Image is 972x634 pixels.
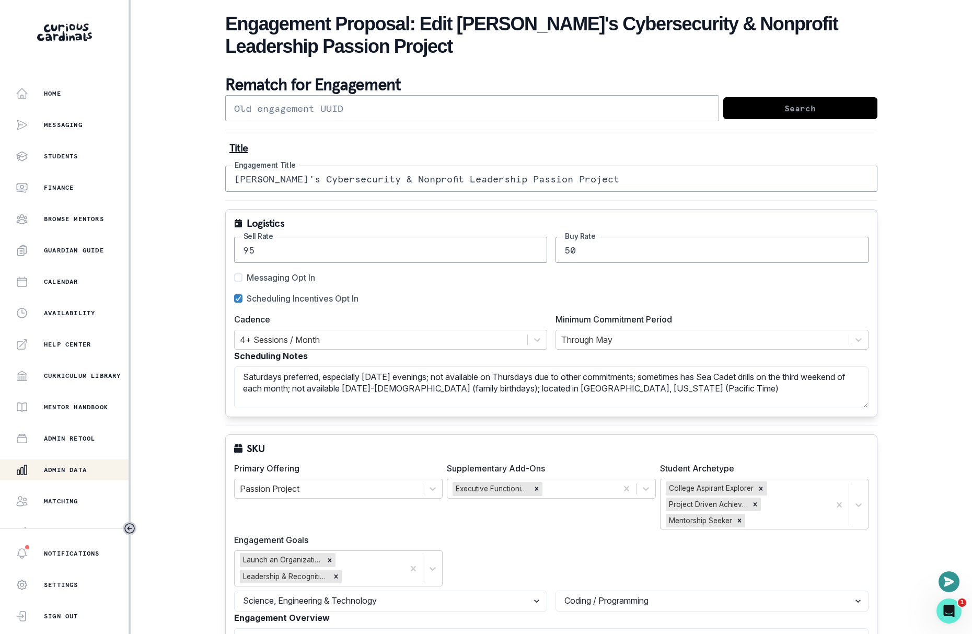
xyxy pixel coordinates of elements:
[234,612,862,624] label: Engagement Overview
[958,598,966,607] span: 1
[324,553,335,567] div: Remove Launch an Organization
[734,514,745,527] div: Remove Mentorship Seeker
[234,534,436,546] label: Engagement Goals
[330,570,342,583] div: Remove Leadership & Recognition
[240,553,324,567] div: Launch an Organization
[44,89,61,98] p: Home
[37,24,92,41] img: Curious Cardinals Logo
[531,482,542,495] div: Remove Executive Functioning
[666,498,749,511] div: Project Driven Achiever
[749,498,761,511] div: Remove Project Driven Achiever
[234,462,436,475] label: Primary Offering
[225,13,877,57] h2: Engagement Proposal: Edit [PERSON_NAME]'s Cybersecurity & Nonprofit Leadership Passion Project
[44,434,95,443] p: Admin Retool
[44,549,100,558] p: Notifications
[247,443,265,454] p: SKU
[225,95,719,121] input: Old engagement UUID
[44,278,78,286] p: Calendar
[44,152,78,160] p: Students
[44,121,83,129] p: Messaging
[247,271,315,284] span: Messaging Opt In
[44,246,104,255] p: Guardian Guide
[44,215,104,223] p: Browse Mentors
[666,514,734,527] div: Mentorship Seeker
[44,372,121,380] p: Curriculum Library
[44,309,95,317] p: Availability
[44,612,78,620] p: Sign Out
[44,403,108,411] p: Mentor Handbook
[660,462,862,475] label: Student Archetype
[44,497,78,505] p: Matching
[723,97,878,119] button: Search
[234,313,541,326] label: Cadence
[234,366,869,408] textarea: Saturdays preferred, especially [DATE] evenings; not available on Thursdays due to other commitme...
[453,482,531,495] div: Executive Functioning
[44,183,74,192] p: Finance
[556,313,862,326] label: Minimum Commitment Period
[755,481,767,495] div: Remove College Aspirant Explorer
[247,292,358,305] span: Scheduling Incentives Opt In
[666,481,755,495] div: College Aspirant Explorer
[234,350,862,362] label: Scheduling Notes
[247,218,284,228] p: Logistics
[936,598,962,624] iframe: Intercom live chat
[123,522,136,535] button: Toggle sidebar
[44,581,78,589] p: Settings
[240,570,330,583] div: Leadership & Recognition
[229,143,873,153] p: Title
[939,571,959,592] button: Open or close messaging widget
[44,340,91,349] p: Help Center
[44,466,87,474] p: Admin Data
[447,462,649,475] label: Supplementary Add-Ons
[225,74,877,95] p: Rematch for Engagement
